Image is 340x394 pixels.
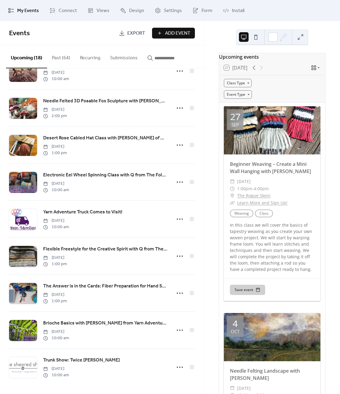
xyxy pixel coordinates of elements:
span: My Events [17,7,39,14]
div: 4 [233,319,238,328]
a: The Rogue Skein [237,192,271,199]
div: ​ [230,185,235,192]
a: Needle Felting Landscape with [PERSON_NAME] [230,368,300,381]
div: In this class we will cover the basics of tapestry weaving as you create your own woven project. ... [224,222,320,272]
span: [DATE] [237,178,251,185]
span: Export [127,30,145,37]
span: [DATE] [43,255,67,261]
a: My Events [4,2,43,19]
a: Yarn Adventure Truck Comes to Visit! [43,208,122,216]
span: 1:00 pm [43,150,67,156]
button: Save event [230,285,265,295]
span: Electronic Eel Wheel Spinning Class with Q from The Foldout Cat and [PERSON_NAME] from Yarn Adven... [43,172,168,179]
span: [DATE] [43,107,67,113]
a: Desert Rose Cabled Hat Class with [PERSON_NAME] of White Deer Apothecary [43,134,168,142]
div: ​ [230,178,235,185]
button: Past (64) [47,45,75,68]
div: Oct [231,329,240,334]
a: Form [188,2,217,19]
a: Trunk Show: Twice [PERSON_NAME] [43,356,120,364]
a: Views [83,2,114,19]
span: 1:00 pm [43,298,67,304]
a: Brioche Basics with [PERSON_NAME] from Yarn Adventure Truck [43,319,168,327]
span: [DATE] [43,70,69,76]
span: [DATE] [43,366,69,372]
span: [DATE] [43,329,69,335]
span: [DATE] [43,292,67,298]
button: Upcoming (18) [6,45,47,68]
span: Add Event [165,30,190,37]
span: 10:00 am [43,372,69,378]
div: Sep [231,123,239,127]
span: 2:00 pm [43,113,67,119]
button: Add Event [152,28,195,39]
span: Settings [164,7,182,14]
button: Recurring [75,45,105,68]
span: Brioche Basics with [PERSON_NAME] from Yarn Adventure Truck [43,320,168,327]
button: Submissions [105,45,142,68]
span: 10:00 am [43,76,69,82]
a: The Answer is in the Cards: Fiber Preparation for Hand Spinners with Q from The Foldout Cat and [... [43,282,168,290]
span: - [252,185,254,192]
span: [DATE] [43,181,69,187]
a: Settings [150,2,186,19]
span: Connect [59,7,77,14]
div: 27 [230,112,240,121]
span: Desert Rose Cabled Hat Class with [PERSON_NAME] of White Deer Apothecary [43,135,168,142]
span: 10:00 am [43,224,69,230]
span: Needle Felted 3D Posable Fox Sculpture with [PERSON_NAME] [43,98,168,105]
span: Form [202,7,212,14]
span: Install [232,7,244,14]
a: Export [114,28,150,39]
span: Design [129,7,144,14]
span: 1:00 pm [43,261,67,267]
span: 10:00 am [43,187,69,193]
a: Needle Felted 3D Posable Fox Sculpture with [PERSON_NAME] [43,97,168,105]
a: Design [116,2,149,19]
div: Upcoming events [219,53,325,60]
span: [DATE] [43,144,67,150]
a: Beginner Weaving – Create a Mini Wall Hanging with [PERSON_NAME] [230,161,311,175]
span: Trunk Show: Twice [PERSON_NAME] [43,357,120,364]
div: ​ [230,192,235,199]
a: Connect [45,2,81,19]
div: ​ [230,199,235,206]
span: Events [9,27,30,40]
a: Flexible Freestyle for the Creative Spirit with Q from The Foldout Cat [43,245,168,253]
a: Electronic Eel Wheel Spinning Class with Q from The Foldout Cat and [PERSON_NAME] from Yarn Adven... [43,171,168,179]
span: [DATE] [237,385,251,392]
div: ​ [230,385,235,392]
span: Views [97,7,110,14]
a: Learn More and Sign Up! [237,200,288,206]
span: 10:00 am [43,335,69,341]
span: 1:00pm [237,185,252,192]
a: Install [218,2,249,19]
span: [DATE] [43,218,69,224]
span: 4:00pm [254,185,269,192]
